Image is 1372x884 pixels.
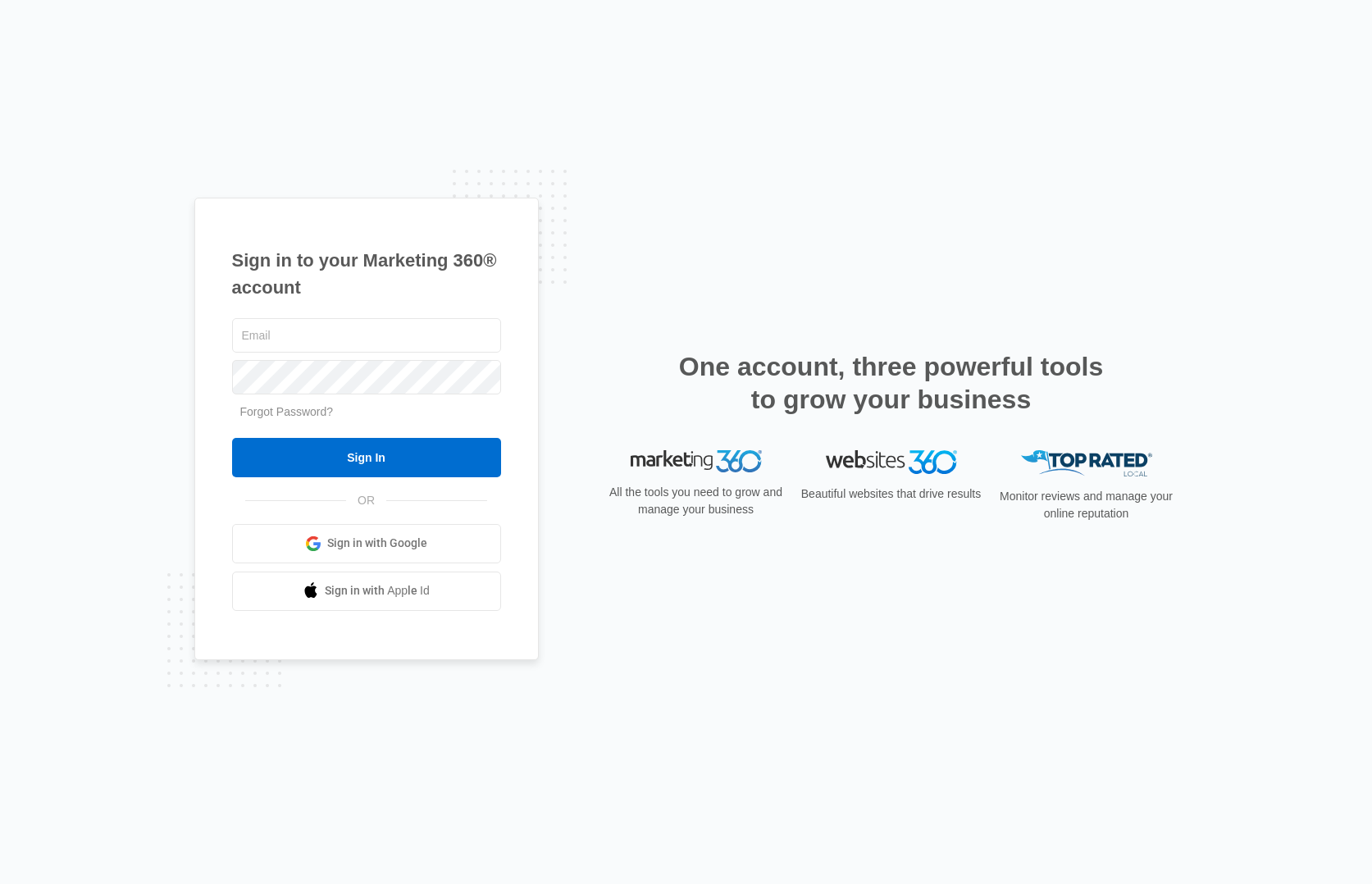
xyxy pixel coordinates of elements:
img: Top Rated Local [1021,450,1152,477]
h1: Sign in to your Marketing 360® account [232,247,501,301]
img: Marketing 360 [631,450,762,473]
h2: One account, three powerful tools to grow your business [674,350,1109,416]
input: Sign In [232,438,501,477]
a: Sign in with Apple Id [232,572,501,611]
a: Sign in with Google [232,524,501,563]
span: Sign in with Apple Id [325,582,430,599]
img: Websites 360 [826,450,957,474]
p: Monitor reviews and manage your online reputation [995,488,1178,522]
input: Email [232,318,501,353]
p: Beautiful websites that drive results [800,485,983,503]
span: OR [346,492,386,509]
a: Forgot Password? [240,405,334,418]
p: All the tools you need to grow and manage your business [604,484,788,518]
span: Sign in with Google [327,535,427,552]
